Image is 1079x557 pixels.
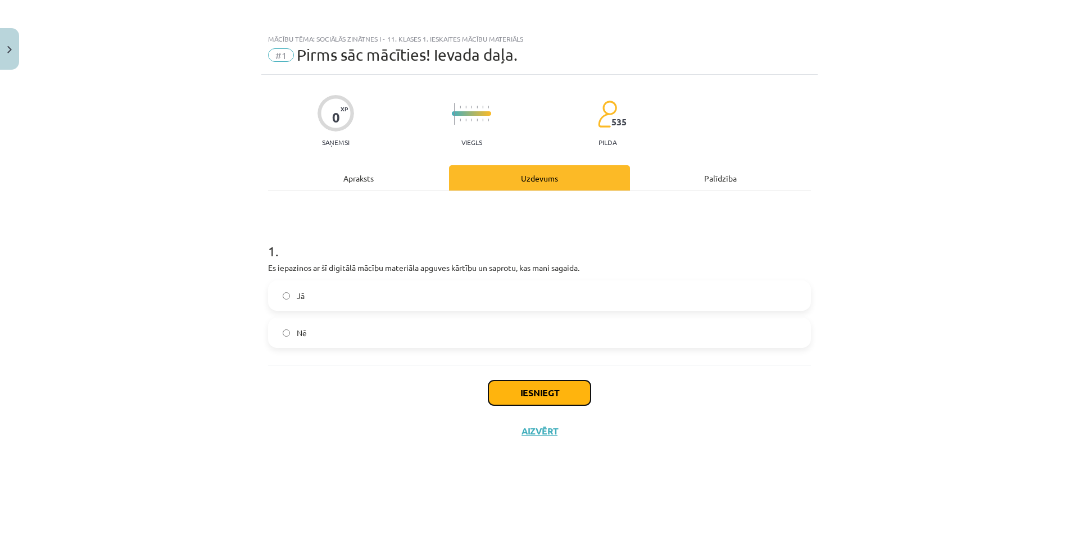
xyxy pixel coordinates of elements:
[341,106,348,112] span: XP
[482,106,483,108] img: icon-short-line-57e1e144782c952c97e751825c79c345078a6d821885a25fce030b3d8c18986b.svg
[461,138,482,146] p: Viegls
[283,292,290,300] input: Jā
[630,165,811,191] div: Palīdzība
[599,138,616,146] p: pilda
[297,327,307,339] span: Nē
[268,262,811,274] p: Es iepazinos ar šī digitālā mācību materiāla apguves kārtību un saprotu, kas mani sagaida.
[477,119,478,121] img: icon-short-line-57e1e144782c952c97e751825c79c345078a6d821885a25fce030b3d8c18986b.svg
[268,48,294,62] span: #1
[449,165,630,191] div: Uzdevums
[477,106,478,108] img: icon-short-line-57e1e144782c952c97e751825c79c345078a6d821885a25fce030b3d8c18986b.svg
[518,425,561,437] button: Aizvērt
[297,290,305,302] span: Jā
[465,106,466,108] img: icon-short-line-57e1e144782c952c97e751825c79c345078a6d821885a25fce030b3d8c18986b.svg
[488,106,489,108] img: icon-short-line-57e1e144782c952c97e751825c79c345078a6d821885a25fce030b3d8c18986b.svg
[318,138,354,146] p: Saņemsi
[611,117,627,127] span: 535
[283,329,290,337] input: Nē
[471,119,472,121] img: icon-short-line-57e1e144782c952c97e751825c79c345078a6d821885a25fce030b3d8c18986b.svg
[460,119,461,121] img: icon-short-line-57e1e144782c952c97e751825c79c345078a6d821885a25fce030b3d8c18986b.svg
[268,35,811,43] div: Mācību tēma: Sociālās zinātnes i - 11. klases 1. ieskaites mācību materiāls
[297,46,518,64] span: Pirms sāc mācīties! Ievada daļa.
[7,46,12,53] img: icon-close-lesson-0947bae3869378f0d4975bcd49f059093ad1ed9edebbc8119c70593378902aed.svg
[482,119,483,121] img: icon-short-line-57e1e144782c952c97e751825c79c345078a6d821885a25fce030b3d8c18986b.svg
[488,119,489,121] img: icon-short-line-57e1e144782c952c97e751825c79c345078a6d821885a25fce030b3d8c18986b.svg
[465,119,466,121] img: icon-short-line-57e1e144782c952c97e751825c79c345078a6d821885a25fce030b3d8c18986b.svg
[454,103,455,125] img: icon-long-line-d9ea69661e0d244f92f715978eff75569469978d946b2353a9bb055b3ed8787d.svg
[332,110,340,125] div: 0
[488,381,591,405] button: Iesniegt
[471,106,472,108] img: icon-short-line-57e1e144782c952c97e751825c79c345078a6d821885a25fce030b3d8c18986b.svg
[597,100,617,128] img: students-c634bb4e5e11cddfef0936a35e636f08e4e9abd3cc4e673bd6f9a4125e45ecb1.svg
[268,224,811,259] h1: 1 .
[460,106,461,108] img: icon-short-line-57e1e144782c952c97e751825c79c345078a6d821885a25fce030b3d8c18986b.svg
[268,165,449,191] div: Apraksts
